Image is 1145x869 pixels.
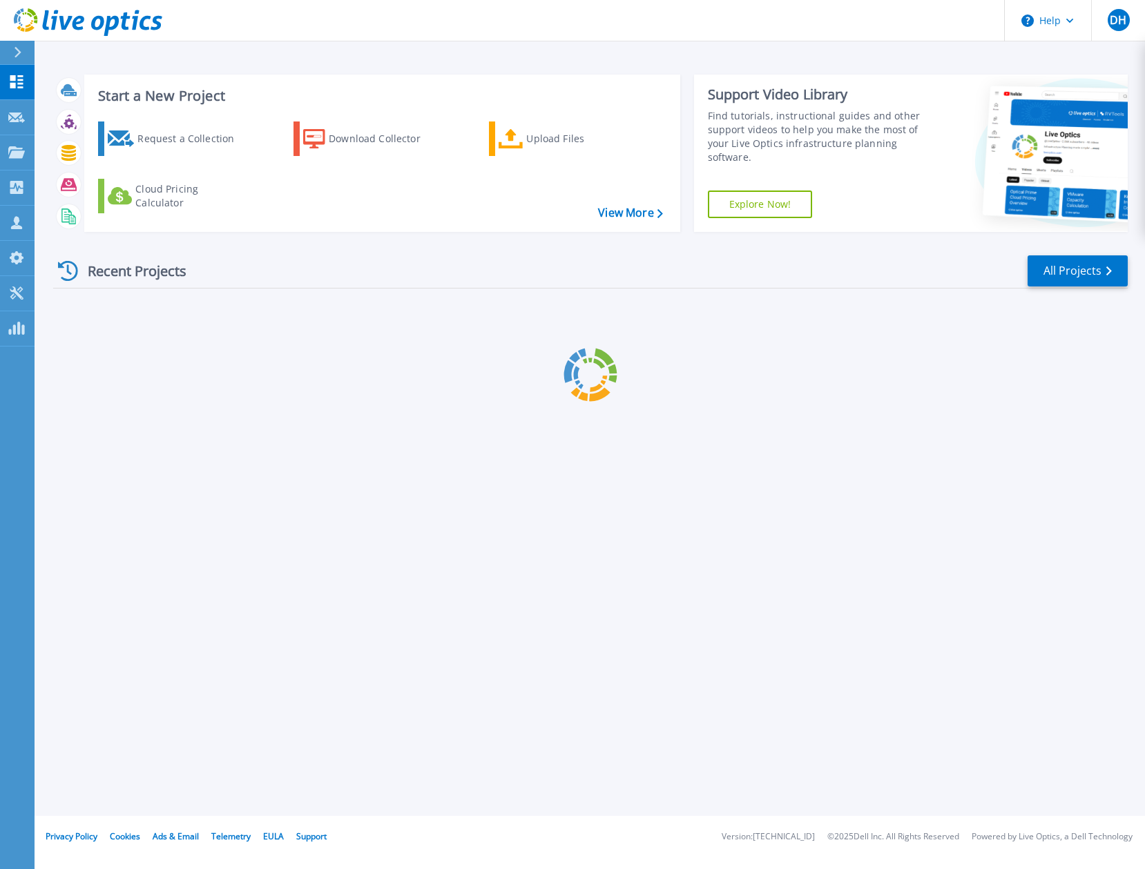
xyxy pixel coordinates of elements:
[708,86,927,104] div: Support Video Library
[526,125,637,153] div: Upload Files
[489,121,643,156] a: Upload Files
[294,121,448,156] a: Download Collector
[598,206,662,219] a: View More
[137,125,248,153] div: Request a Collection
[1110,14,1126,26] span: DH
[722,832,815,841] li: Version: [TECHNICAL_ID]
[135,182,246,210] div: Cloud Pricing Calculator
[972,832,1133,841] li: Powered by Live Optics, a Dell Technology
[1028,255,1128,286] a: All Projects
[211,830,251,842] a: Telemetry
[708,191,813,218] a: Explore Now!
[329,125,439,153] div: Download Collector
[827,832,959,841] li: © 2025 Dell Inc. All Rights Reserved
[98,121,252,156] a: Request a Collection
[296,830,327,842] a: Support
[263,830,284,842] a: EULA
[153,830,199,842] a: Ads & Email
[98,179,252,213] a: Cloud Pricing Calculator
[46,830,97,842] a: Privacy Policy
[53,254,205,288] div: Recent Projects
[98,88,662,104] h3: Start a New Project
[708,109,927,164] div: Find tutorials, instructional guides and other support videos to help you make the most of your L...
[110,830,140,842] a: Cookies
